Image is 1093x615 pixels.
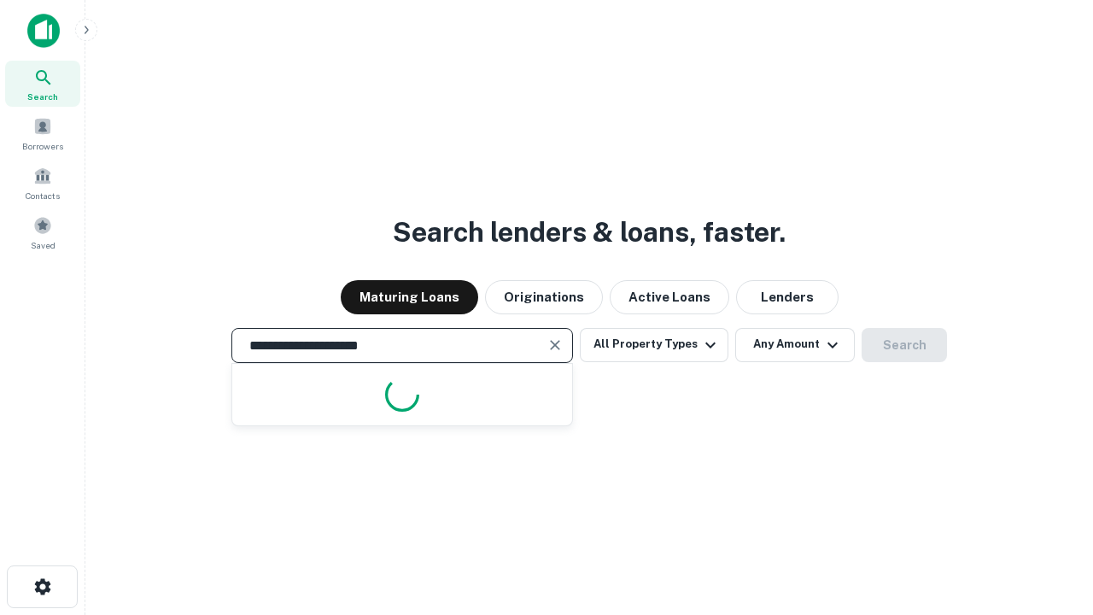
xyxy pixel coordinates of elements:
[26,189,60,202] span: Contacts
[22,139,63,153] span: Borrowers
[341,280,478,314] button: Maturing Loans
[5,61,80,107] a: Search
[485,280,603,314] button: Originations
[31,238,56,252] span: Saved
[27,90,58,103] span: Search
[5,110,80,156] a: Borrowers
[735,328,855,362] button: Any Amount
[393,212,786,253] h3: Search lenders & loans, faster.
[1008,478,1093,560] iframe: Chat Widget
[5,160,80,206] a: Contacts
[27,14,60,48] img: capitalize-icon.png
[543,333,567,357] button: Clear
[610,280,729,314] button: Active Loans
[580,328,728,362] button: All Property Types
[5,209,80,255] a: Saved
[736,280,839,314] button: Lenders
